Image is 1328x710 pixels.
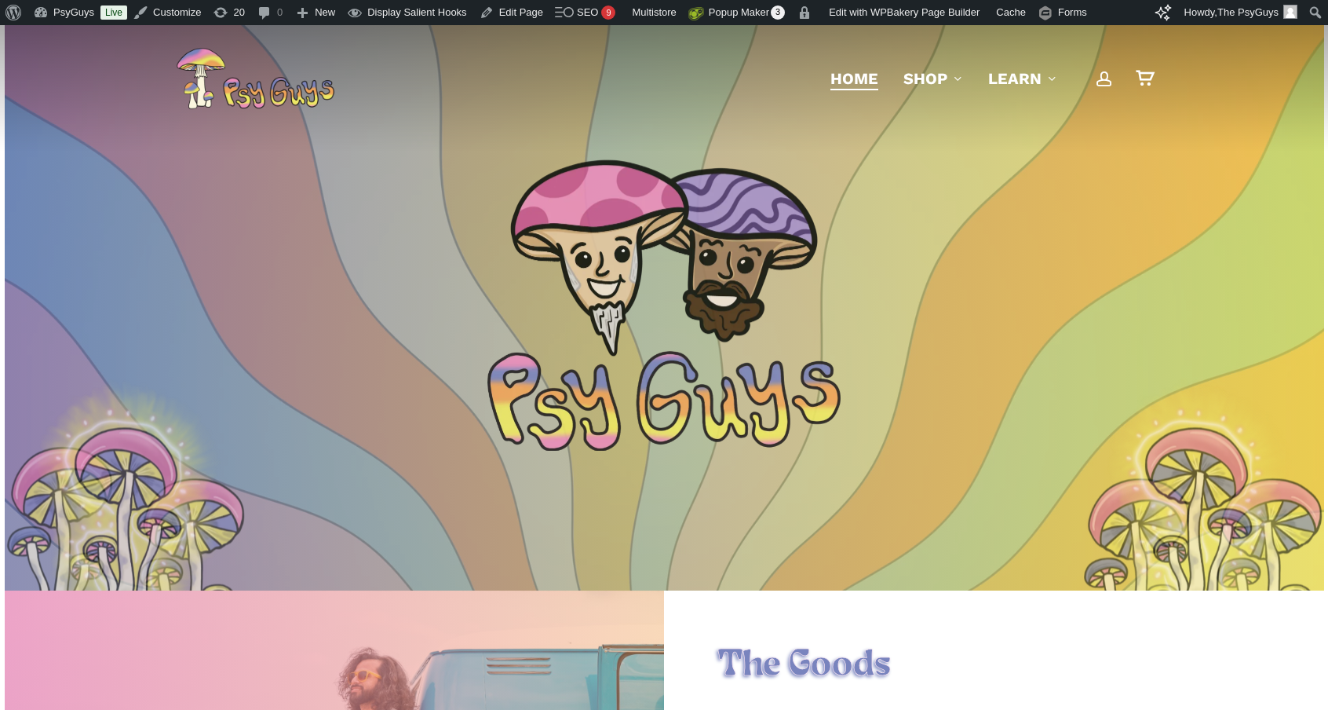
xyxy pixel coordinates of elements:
a: Live [100,5,127,20]
img: Psychedelic PsyGuys Text Logo [487,351,841,451]
a: Shop [903,68,963,90]
span: Home [830,69,878,88]
img: Illustration of a cluster of tall mushrooms with light caps and dark gills, viewed from below. [1089,442,1324,685]
img: Colorful psychedelic mushrooms with pink, blue, and yellow patterns on a glowing yellow background. [31,379,227,661]
span: Shop [903,69,947,88]
div: 9 [601,5,615,20]
img: PsyGuys [176,47,334,110]
a: Home [830,68,878,90]
img: PsyGuys Heads Logo [507,140,821,375]
img: Avatar photo [1283,5,1297,19]
h1: The Goods [717,644,1271,688]
img: Illustration of a cluster of tall mushrooms with light caps and dark gills, viewed from below. [5,442,240,685]
a: Learn [988,68,1057,90]
span: The PsyGuys [1217,6,1279,18]
span: 3 [771,5,785,20]
nav: Main Menu [818,25,1153,132]
span: Learn [988,69,1042,88]
img: Colorful psychedelic mushrooms with pink, blue, and yellow patterns on a glowing yellow background. [1101,379,1297,661]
